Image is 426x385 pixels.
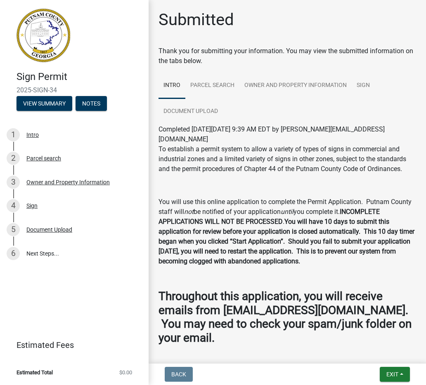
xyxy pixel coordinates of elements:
[281,208,293,216] i: until
[26,132,39,138] div: Intro
[26,155,61,161] div: Parcel search
[26,227,72,232] div: Document Upload
[159,218,414,265] strong: You will have 10 days to submit this application for review before your application is closed aut...
[352,73,375,99] a: Sign
[184,208,194,216] i: not
[7,223,20,236] div: 5
[165,367,193,382] button: Back
[239,73,352,99] a: Owner and Property Information
[7,337,135,353] a: Estimated Fees
[17,86,132,94] span: 2025-SIGN-34
[17,370,53,375] span: Estimated Total
[7,128,20,141] div: 1
[159,73,185,99] a: Intro
[7,199,20,212] div: 4
[159,197,416,266] p: You will use this online application to complete the Permit Application. Putnam County staff will...
[185,73,239,99] a: Parcel search
[380,367,410,382] button: Exit
[159,46,416,66] div: Thank you for submitting your information. You may view the submitted information on the tabs below.
[17,96,72,111] button: View Summary
[7,176,20,189] div: 3
[171,371,186,378] span: Back
[17,71,142,83] h4: Sign Permit
[159,289,412,345] strong: Throughout this application, you will receive emails from [EMAIL_ADDRESS][DOMAIN_NAME]. You may n...
[26,203,38,209] div: Sign
[26,179,110,185] div: Owner and Property Information
[386,371,398,378] span: Exit
[159,125,385,143] span: Completed [DATE][DATE] 9:39 AM EDT by [PERSON_NAME][EMAIL_ADDRESS][DOMAIN_NAME]
[76,101,107,107] wm-modal-confirm: Notes
[159,10,234,30] h1: Submitted
[119,370,132,375] span: $0.00
[7,247,20,260] div: 6
[76,96,107,111] button: Notes
[7,152,20,165] div: 2
[159,99,223,125] a: Document Upload
[159,144,416,174] p: To establish a permit system to allow a variety of types of signs in commercial and industrial zo...
[17,9,70,62] img: Putnam County, Georgia
[17,101,72,107] wm-modal-confirm: Summary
